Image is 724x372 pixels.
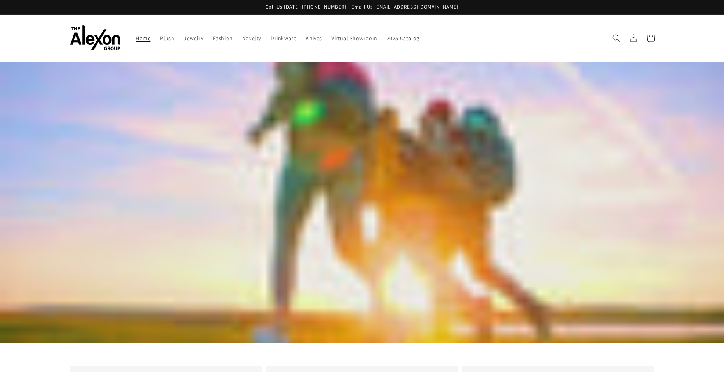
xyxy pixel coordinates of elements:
[213,35,233,42] span: Fashion
[179,30,208,46] a: Jewelry
[306,35,322,42] span: Knives
[266,30,301,46] a: Drinkware
[70,25,120,51] img: The Alexon Group
[327,30,382,46] a: Virtual Showroom
[131,30,155,46] a: Home
[608,30,625,47] summary: Search
[271,35,296,42] span: Drinkware
[242,35,261,42] span: Novelty
[184,35,203,42] span: Jewelry
[331,35,377,42] span: Virtual Showroom
[382,30,424,46] a: 2025 Catalog
[237,30,266,46] a: Novelty
[160,35,174,42] span: Plush
[136,35,150,42] span: Home
[208,30,237,46] a: Fashion
[301,30,327,46] a: Knives
[155,30,179,46] a: Plush
[387,35,420,42] span: 2025 Catalog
